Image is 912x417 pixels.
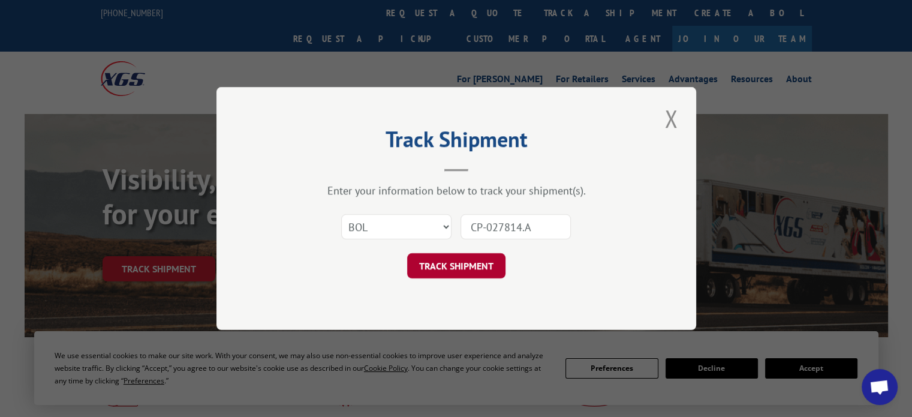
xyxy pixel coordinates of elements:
[661,102,681,135] button: Close modal
[276,131,636,154] h2: Track Shipment
[407,253,505,278] button: TRACK SHIPMENT
[862,369,898,405] a: Open chat
[276,184,636,197] div: Enter your information below to track your shipment(s).
[460,214,571,239] input: Number(s)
